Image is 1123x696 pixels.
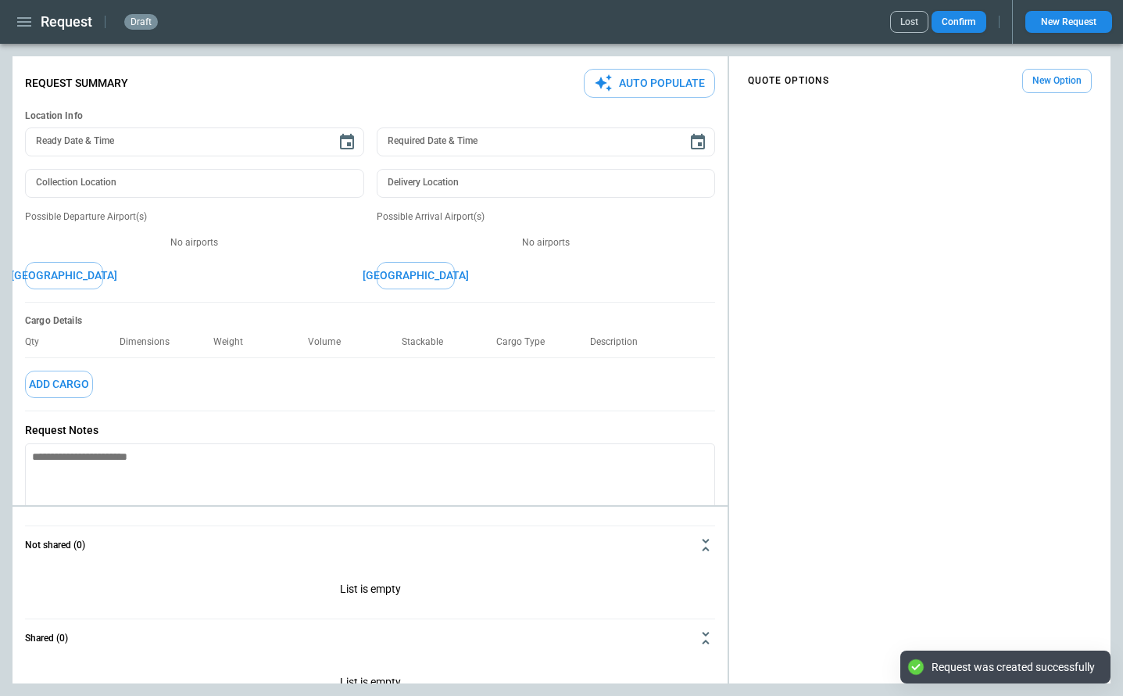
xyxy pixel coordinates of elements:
[25,619,715,657] button: Shared (0)
[25,371,93,398] button: Add Cargo
[932,660,1095,674] div: Request was created successfully
[377,262,455,289] button: [GEOGRAPHIC_DATA]
[25,315,715,327] h6: Cargo Details
[25,210,364,224] p: Possible Departure Airport(s)
[331,127,363,158] button: Choose date
[496,336,557,348] p: Cargo Type
[25,336,52,348] p: Qty
[25,424,715,437] p: Request Notes
[682,127,713,158] button: Choose date
[25,526,715,564] button: Not shared (0)
[25,236,364,249] p: No airports
[932,11,986,33] button: Confirm
[213,336,256,348] p: Weight
[25,564,715,619] p: List is empty
[402,336,456,348] p: Stackable
[590,336,650,348] p: Description
[25,564,715,619] div: Not shared (0)
[729,63,1110,99] div: scrollable content
[377,236,716,249] p: No airports
[25,540,85,551] h6: Not shared (0)
[1025,11,1112,33] button: New Request
[120,336,182,348] p: Dimensions
[25,633,68,644] h6: Shared (0)
[377,210,716,224] p: Possible Arrival Airport(s)
[584,69,715,98] button: Auto Populate
[41,13,92,31] h1: Request
[25,110,715,122] h6: Location Info
[25,77,128,90] p: Request Summary
[1022,69,1092,93] button: New Option
[890,11,928,33] button: Lost
[308,336,353,348] p: Volume
[127,16,155,27] span: draft
[748,77,829,84] h4: QUOTE OPTIONS
[25,262,103,289] button: [GEOGRAPHIC_DATA]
